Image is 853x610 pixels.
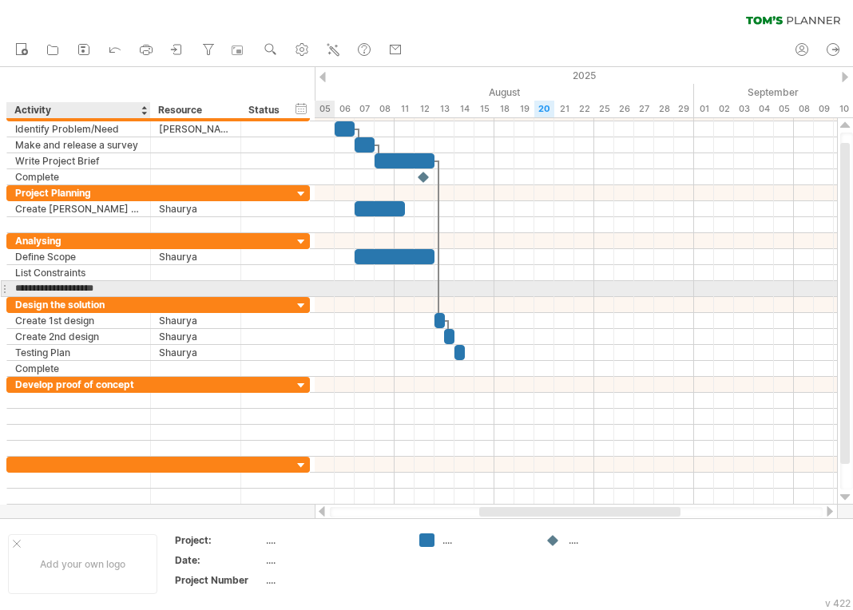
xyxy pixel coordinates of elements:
[15,121,142,137] div: Identify Problem/Need
[454,101,474,117] div: Thursday, 14 August 2025
[266,573,400,587] div: ....
[159,313,232,328] div: Shaurya
[159,121,232,137] div: [PERSON_NAME] & [PERSON_NAME]
[335,101,355,117] div: Wednesday, 6 August 2025
[14,102,141,118] div: Activity
[674,101,694,117] div: Friday, 29 August 2025
[654,101,674,117] div: Thursday, 28 August 2025
[175,573,263,587] div: Project Number
[794,101,814,117] div: Monday, 8 September 2025
[15,265,142,280] div: List Constraints
[275,84,694,101] div: August 2025
[15,185,142,200] div: Project Planning
[175,553,263,567] div: Date:
[266,533,400,547] div: ....
[814,101,834,117] div: Tuesday, 9 September 2025
[158,102,232,118] div: Resource
[434,101,454,117] div: Wednesday, 13 August 2025
[714,101,734,117] div: Tuesday, 2 September 2025
[554,101,574,117] div: Thursday, 21 August 2025
[694,101,714,117] div: Monday, 1 September 2025
[15,233,142,248] div: Analysing
[8,534,157,594] div: Add your own logo
[415,101,434,117] div: Tuesday, 12 August 2025
[159,329,232,344] div: Shaurya
[594,101,614,117] div: Monday, 25 August 2025
[159,345,232,360] div: Shaurya
[534,101,554,117] div: Wednesday, 20 August 2025
[175,533,263,547] div: Project:
[734,101,754,117] div: Wednesday, 3 September 2025
[442,533,530,547] div: ....
[15,137,142,152] div: Make and release a survey
[15,329,142,344] div: Create 2nd design
[15,361,142,376] div: Complete
[614,101,634,117] div: Tuesday, 26 August 2025
[395,101,415,117] div: Monday, 11 August 2025
[774,101,794,117] div: Friday, 5 September 2025
[159,249,232,264] div: Shaurya
[15,201,142,216] div: Create [PERSON_NAME] Chart
[514,101,534,117] div: Tuesday, 19 August 2025
[474,101,494,117] div: Friday, 15 August 2025
[825,597,851,609] div: v 422
[15,377,142,392] div: Develop proof of concept
[15,153,142,168] div: Write Project Brief
[15,169,142,184] div: Complete
[375,101,395,117] div: Friday, 8 August 2025
[634,101,654,117] div: Wednesday, 27 August 2025
[15,249,142,264] div: Define Scope
[15,345,142,360] div: Testing Plan
[15,297,142,312] div: Design the solution
[754,101,774,117] div: Thursday, 4 September 2025
[15,313,142,328] div: Create 1st design
[494,101,514,117] div: Monday, 18 August 2025
[266,553,400,567] div: ....
[315,101,335,117] div: Tuesday, 5 August 2025
[355,101,375,117] div: Thursday, 7 August 2025
[569,533,656,547] div: ....
[159,201,232,216] div: Shaurya
[248,102,284,118] div: Status
[574,101,594,117] div: Friday, 22 August 2025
